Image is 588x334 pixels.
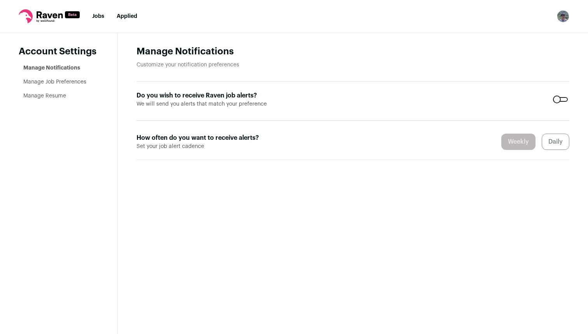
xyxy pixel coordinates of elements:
[557,10,569,23] img: 18941172-medium_jpg
[92,14,104,19] a: Jobs
[136,91,276,100] label: Do you wish to receive Raven job alerts?
[19,45,99,58] header: Account Settings
[136,143,276,150] span: Set your job alert cadence
[23,93,66,99] a: Manage Resume
[557,10,569,23] button: Open dropdown
[117,14,137,19] a: Applied
[136,133,276,143] label: How often do you want to receive alerts?
[23,79,86,85] a: Manage Job Preferences
[136,100,276,108] span: We will send you alerts that match your preference
[136,61,569,69] p: Customize your notification preferences
[23,65,80,71] a: Manage Notifications
[136,45,569,58] h1: Manage Notifications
